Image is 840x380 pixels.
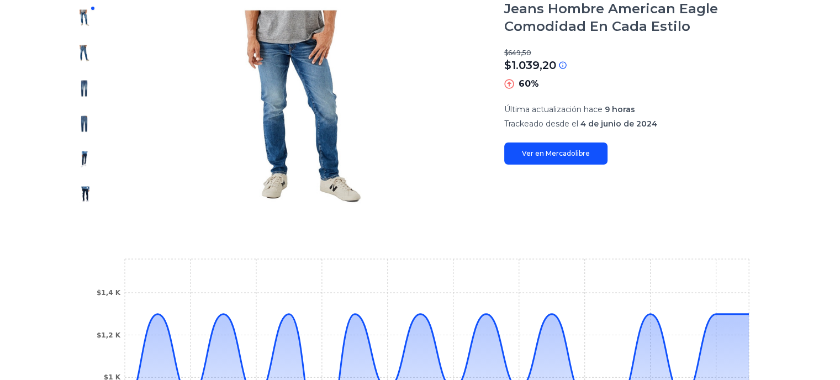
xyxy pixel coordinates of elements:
[76,80,93,97] img: Jeans Hombre American Eagle Comodidad En Cada Estilo
[504,104,603,114] font: Última actualización hace
[504,119,578,129] font: Trackeado desde el
[519,78,539,89] font: 60%
[76,44,93,62] img: Jeans Hombre American Eagle Comodidad En Cada Estilo
[504,59,556,72] font: $1.039,20
[96,331,120,339] tspan: $1,2 K
[76,150,93,168] img: Jeans Hombre American Eagle Comodidad En Cada Estilo
[76,115,93,133] img: Jeans Hombre American Eagle Comodidad En Cada Estilo
[605,104,635,114] font: 9 horas
[96,289,120,297] tspan: $1,4 K
[504,49,531,57] font: $649,50
[504,1,718,34] font: Jeans Hombre American Eagle Comodidad En Cada Estilo
[76,9,93,27] img: Jeans Hombre American Eagle Comodidad En Cada Estilo
[522,149,590,157] font: Ver en Mercadolibre
[580,119,657,129] font: 4 de junio de 2024
[76,186,93,203] img: Jeans Hombre American Eagle Comodidad En Cada Estilo
[504,142,607,165] a: Ver en Mercadolibre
